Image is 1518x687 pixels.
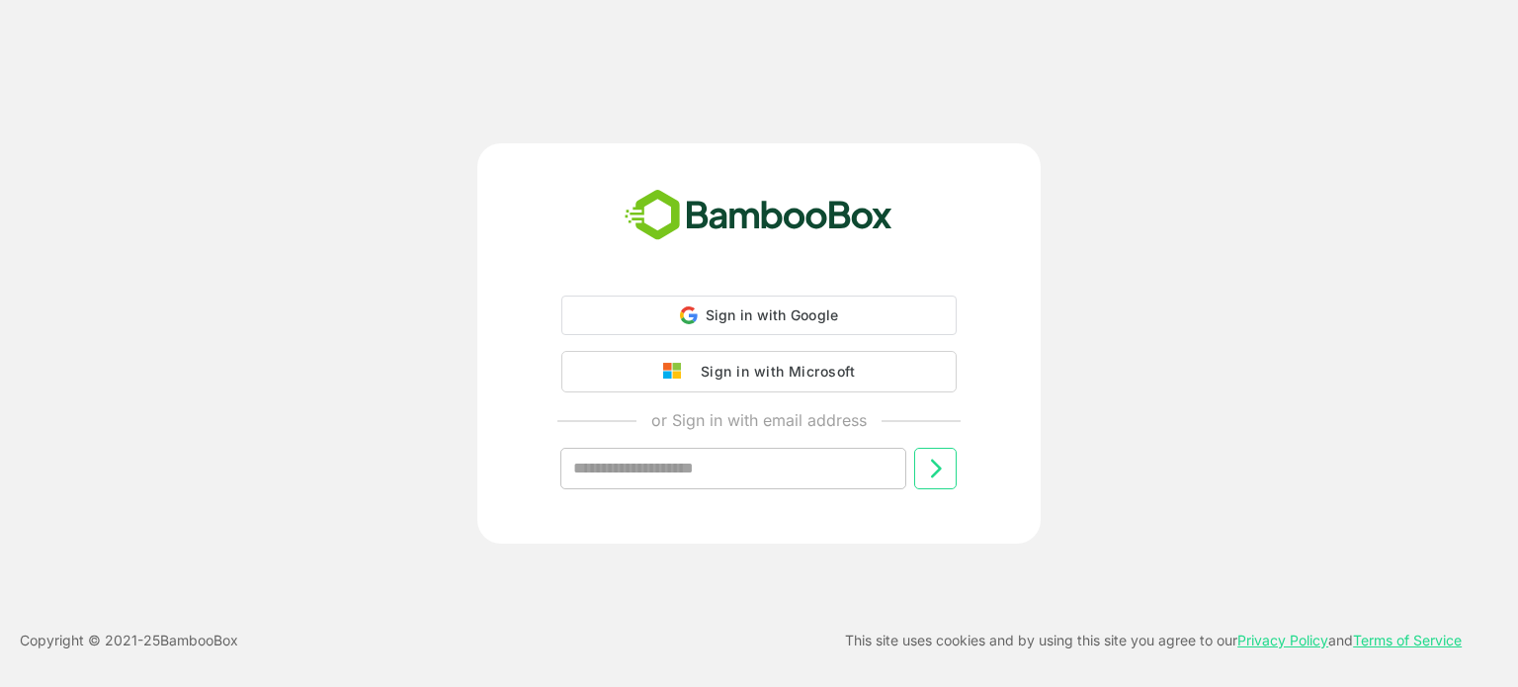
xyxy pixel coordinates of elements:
[706,306,839,323] span: Sign in with Google
[614,183,903,248] img: bamboobox
[1353,632,1462,648] a: Terms of Service
[651,408,867,432] p: or Sign in with email address
[20,629,238,652] p: Copyright © 2021- 25 BambooBox
[561,351,957,392] button: Sign in with Microsoft
[663,363,691,381] img: google
[561,296,957,335] div: Sign in with Google
[845,629,1462,652] p: This site uses cookies and by using this site you agree to our and
[691,359,855,385] div: Sign in with Microsoft
[1237,632,1328,648] a: Privacy Policy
